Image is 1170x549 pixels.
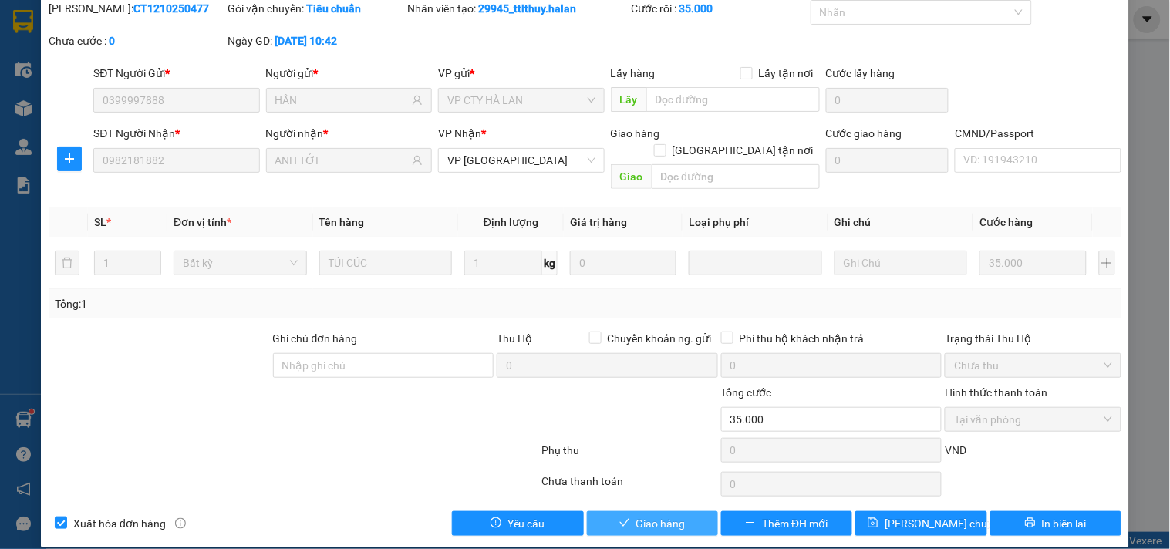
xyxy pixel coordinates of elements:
[733,330,871,347] span: Phí thu hộ khách nhận trả
[611,127,660,140] span: Giao hàng
[497,332,532,345] span: Thu Hộ
[955,125,1121,142] div: CMND/Passport
[587,511,718,536] button: checkGiao hàng
[666,142,820,159] span: [GEOGRAPHIC_DATA] tận nơi
[49,32,224,49] div: Chưa cước :
[67,515,172,532] span: Xuất hóa đơn hàng
[636,515,686,532] span: Giao hàng
[109,35,115,47] b: 0
[175,518,186,529] span: info-circle
[945,444,966,456] span: VND
[484,216,538,228] span: Định lượng
[954,408,1111,431] span: Tại văn phòng
[507,515,545,532] span: Yêu cầu
[93,65,259,82] div: SĐT Người Gửi
[491,517,501,530] span: exclamation-circle
[652,164,820,189] input: Dọc đường
[954,354,1111,377] span: Chưa thu
[611,67,656,79] span: Lấy hàng
[307,2,362,15] b: Tiêu chuẩn
[855,511,986,536] button: save[PERSON_NAME] chuyển hoàn
[174,216,231,228] span: Đơn vị tính
[183,251,298,274] span: Bất kỳ
[447,89,595,112] span: VP CTY HÀ LAN
[275,92,409,109] input: Tên người gửi
[94,216,106,228] span: SL
[826,127,902,140] label: Cước giao hàng
[438,65,604,82] div: VP gửi
[266,125,432,142] div: Người nhận
[945,330,1121,347] div: Trạng thái Thu Hộ
[826,148,949,173] input: Cước giao hàng
[57,147,82,171] button: plus
[58,153,81,165] span: plus
[1099,251,1115,275] button: plus
[868,517,878,530] span: save
[540,442,719,469] div: Phụ thu
[55,295,453,312] div: Tổng: 1
[133,2,209,15] b: CT1210250477
[478,2,576,15] b: 29945_ttlthuy.halan
[619,517,630,530] span: check
[611,164,652,189] span: Giao
[319,251,453,275] input: VD: Bàn, Ghế
[93,125,259,142] div: SĐT Người Nhận
[945,386,1047,399] label: Hình thức thanh toán
[542,251,558,275] span: kg
[721,386,772,399] span: Tổng cước
[762,515,828,532] span: Thêm ĐH mới
[570,216,627,228] span: Giá trị hàng
[275,35,338,47] b: [DATE] 10:42
[602,330,718,347] span: Chuyển khoản ng. gửi
[826,88,949,113] input: Cước lấy hàng
[679,2,713,15] b: 35.000
[275,152,409,169] input: Tên người nhận
[611,87,646,112] span: Lấy
[1042,515,1087,532] span: In biên lai
[745,517,756,530] span: plus
[570,251,676,275] input: 0
[979,251,1086,275] input: 0
[646,87,820,112] input: Dọc đường
[273,353,494,378] input: Ghi chú đơn hàng
[438,127,481,140] span: VP Nhận
[979,216,1033,228] span: Cước hàng
[412,155,423,166] span: user
[826,67,895,79] label: Cước lấy hàng
[228,32,404,49] div: Ngày GD:
[273,332,358,345] label: Ghi chú đơn hàng
[683,207,828,237] th: Loại phụ phí
[753,65,820,82] span: Lấy tận nơi
[55,251,79,275] button: delete
[540,473,719,500] div: Chưa thanh toán
[319,216,365,228] span: Tên hàng
[885,515,1031,532] span: [PERSON_NAME] chuyển hoàn
[828,207,974,237] th: Ghi chú
[452,511,583,536] button: exclamation-circleYêu cầu
[990,511,1121,536] button: printerIn biên lai
[447,149,595,172] span: VP Hà Đông
[721,511,852,536] button: plusThêm ĐH mới
[1025,517,1036,530] span: printer
[835,251,968,275] input: Ghi Chú
[412,95,423,106] span: user
[266,65,432,82] div: Người gửi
